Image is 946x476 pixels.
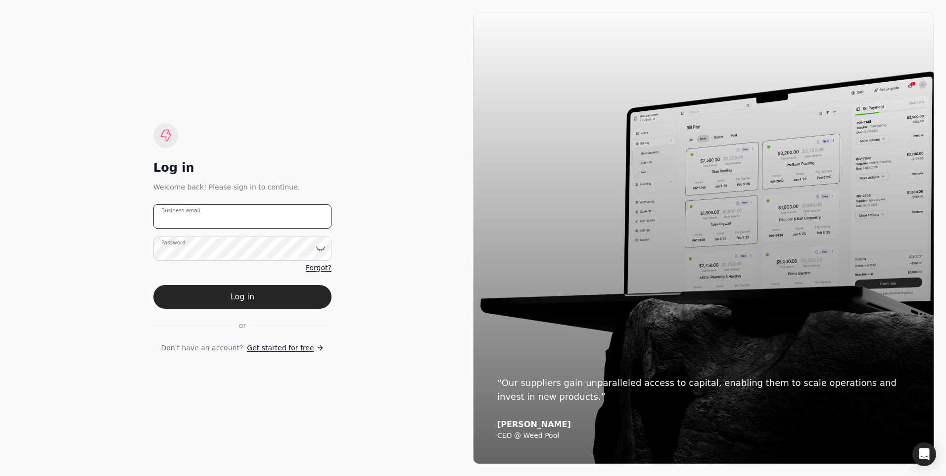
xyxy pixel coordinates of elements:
[247,343,324,353] a: Get started for free
[239,321,246,331] span: or
[247,343,314,353] span: Get started for free
[153,182,331,192] div: Welcome back! Please sign in to continue.
[161,238,186,246] label: Password
[497,420,910,429] div: [PERSON_NAME]
[497,431,910,440] div: CEO @ Weed Pool
[153,160,331,176] div: Log in
[306,263,331,273] a: Forgot?
[497,376,910,404] div: “Our suppliers gain unparalleled access to capital, enabling them to scale operations and invest ...
[912,442,936,466] div: Open Intercom Messenger
[161,206,200,214] label: Business email
[161,343,243,353] span: Don't have an account?
[153,285,331,309] button: Log in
